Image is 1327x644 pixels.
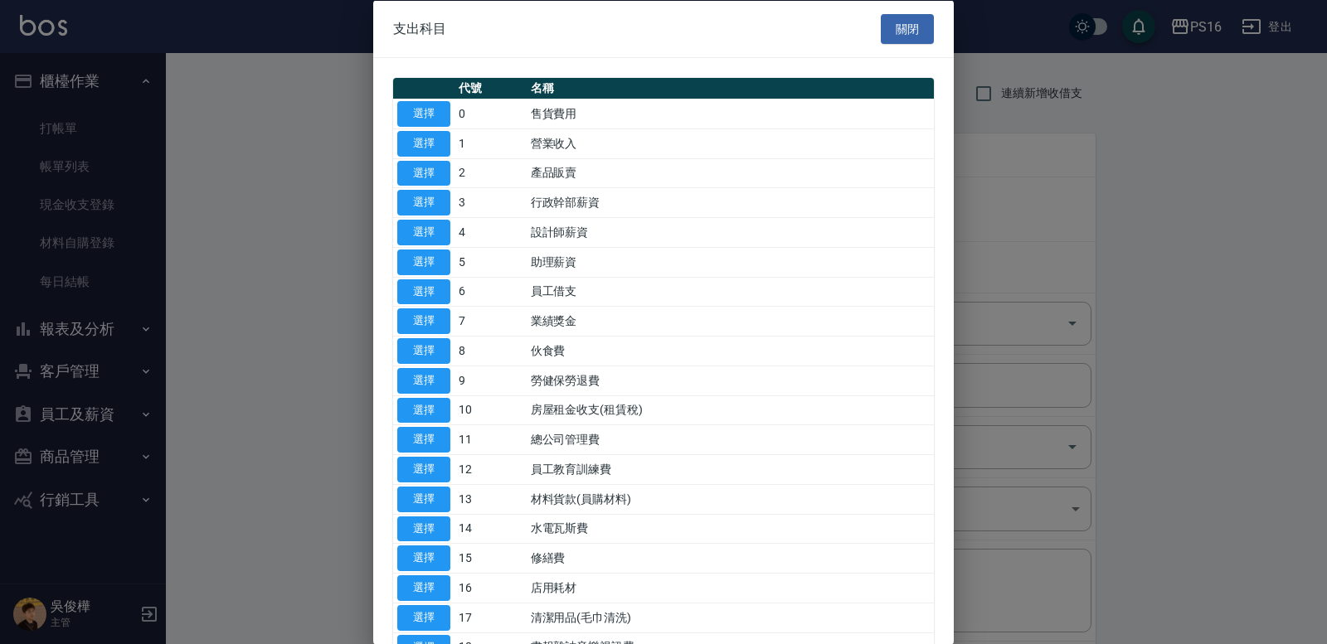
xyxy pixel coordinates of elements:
button: 選擇 [397,220,450,245]
button: 選擇 [397,457,450,482]
td: 清潔用品(毛巾清洗) [527,603,934,632]
td: 行政幹部薪資 [527,187,934,217]
td: 3 [454,187,527,217]
td: 店用耗材 [527,573,934,603]
button: 選擇 [397,101,450,127]
button: 選擇 [397,545,450,571]
button: 選擇 [397,130,450,156]
button: 選擇 [397,575,450,601]
td: 17 [454,603,527,632]
button: 選擇 [397,190,450,215]
td: 5 [454,247,527,277]
button: 選擇 [397,160,450,186]
td: 6 [454,277,527,307]
button: 選擇 [397,397,450,423]
td: 員工借支 [527,277,934,307]
button: 選擇 [397,308,450,334]
td: 12 [454,454,527,484]
td: 產品販賣 [527,158,934,188]
td: 設計師薪資 [527,217,934,247]
td: 9 [454,366,527,395]
th: 代號 [454,78,527,99]
td: 員工教育訓練費 [527,454,934,484]
button: 選擇 [397,516,450,541]
td: 助理薪資 [527,247,934,277]
button: 選擇 [397,338,450,364]
td: 勞健保勞退費 [527,366,934,395]
th: 名稱 [527,78,934,99]
td: 伙食費 [527,336,934,366]
button: 選擇 [397,427,450,453]
td: 1 [454,128,527,158]
td: 售貨費用 [527,99,934,128]
td: 總公司管理費 [527,424,934,454]
button: 選擇 [397,604,450,630]
td: 2 [454,158,527,188]
button: 選擇 [397,486,450,511]
td: 11 [454,424,527,454]
td: 14 [454,514,527,544]
td: 4 [454,217,527,247]
td: 修繕費 [527,543,934,573]
td: 材料貨款(員購材料) [527,484,934,514]
td: 房屋租金收支(租賃稅) [527,395,934,425]
button: 選擇 [397,249,450,274]
td: 13 [454,484,527,514]
td: 營業收入 [527,128,934,158]
td: 8 [454,336,527,366]
td: 7 [454,306,527,336]
td: 10 [454,395,527,425]
span: 支出科目 [393,20,446,36]
button: 選擇 [397,278,450,304]
td: 0 [454,99,527,128]
button: 選擇 [397,367,450,393]
td: 15 [454,543,527,573]
td: 16 [454,573,527,603]
button: 關閉 [881,13,934,44]
td: 業績獎金 [527,306,934,336]
td: 水電瓦斯費 [527,514,934,544]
